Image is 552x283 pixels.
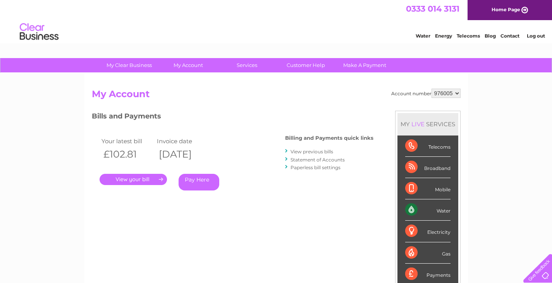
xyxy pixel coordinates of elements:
div: Clear Business is a trading name of Verastar Limited (registered in [GEOGRAPHIC_DATA] No. 3667643... [93,4,459,38]
div: Gas [405,242,451,264]
a: 0333 014 3131 [406,4,459,14]
a: Energy [435,33,452,39]
h4: Billing and Payments quick links [285,135,373,141]
a: My Account [156,58,220,72]
h3: Bills and Payments [92,111,373,124]
div: Broadband [405,157,451,178]
a: Water [416,33,430,39]
a: Telecoms [457,33,480,39]
a: Pay Here [179,174,219,190]
a: Blog [485,33,496,39]
a: Make A Payment [333,58,397,72]
a: Log out [527,33,545,39]
th: [DATE] [155,146,211,162]
a: . [100,174,167,185]
div: LIVE [410,120,426,128]
a: Customer Help [274,58,338,72]
td: Invoice date [155,136,211,146]
a: View previous bills [291,149,333,154]
div: MY SERVICES [397,113,458,135]
img: logo.png [19,20,59,44]
a: Services [215,58,279,72]
a: Statement of Accounts [291,157,345,163]
h2: My Account [92,89,461,103]
a: My Clear Business [97,58,161,72]
div: Account number [391,89,461,98]
a: Paperless bill settings [291,165,340,170]
div: Telecoms [405,135,451,157]
div: Water [405,199,451,221]
a: Contact [500,33,519,39]
th: £102.81 [100,146,155,162]
td: Your latest bill [100,136,155,146]
div: Mobile [405,178,451,199]
div: Electricity [405,221,451,242]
